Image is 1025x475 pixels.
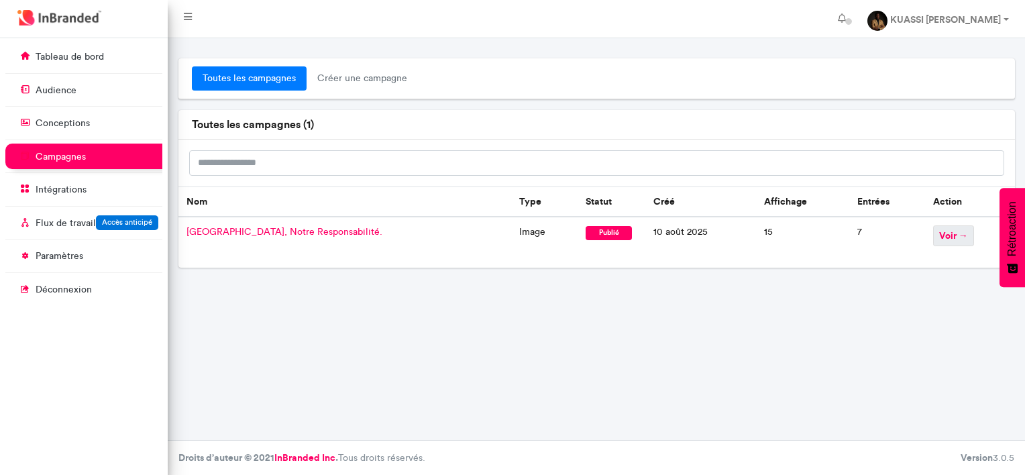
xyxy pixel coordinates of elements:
p: Paramètres [36,250,83,263]
p: Intégrations [36,183,87,197]
a: Paramètres [5,243,169,268]
th: Statut [578,187,645,217]
img: Profil DP [867,11,887,31]
th: Entrées [849,187,925,217]
th: Affichage [756,187,849,217]
a: Flux de travailAccès anticipé [5,210,169,235]
td: 7 [849,217,925,268]
a: Campagnes [5,144,169,169]
span: publié [586,226,632,240]
a: Conceptions [5,110,169,136]
span: [GEOGRAPHIC_DATA], Notre Responsabilité. [186,226,382,237]
span: Créer une campagne [307,66,418,91]
td: 15 [756,217,849,268]
p: audience [36,84,76,97]
strong: KUASSI [PERSON_NAME] [890,13,1001,25]
div: 3.0.5 [961,452,1014,465]
span: Accès anticipé [102,217,152,227]
strong: Droits d’auteur © 2021 . [178,452,338,464]
b: Version [961,452,993,464]
a: KUASSI [PERSON_NAME] [857,5,1020,32]
font: Toutes les campagnes (1 [192,117,311,131]
a: Toutes les campagnes [192,66,307,91]
a: Intégrations [5,176,169,202]
p: Campagnes [36,150,86,164]
th: Créé [645,187,756,217]
a: audience [5,77,169,103]
p: déconnexion [36,283,92,297]
button: Feedback - Voir l’enquête [1000,188,1025,287]
h6: ) [192,118,1002,131]
td: 10 août 2025 [645,217,756,268]
font: Voir → [939,229,968,242]
a: tableau de bord [5,44,169,69]
th: Action [925,187,1015,217]
a: InBranded Inc [274,452,335,464]
p: Flux de travail [36,217,96,230]
span: Rétroaction [1006,201,1018,256]
td: image [511,217,578,268]
p: tableau de bord [36,50,104,64]
font: Tous droits réservés. [178,452,425,464]
img: InBranded Logo [14,7,105,29]
th: Type [511,187,578,217]
p: Conceptions [36,117,90,130]
th: Nom [178,187,512,217]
